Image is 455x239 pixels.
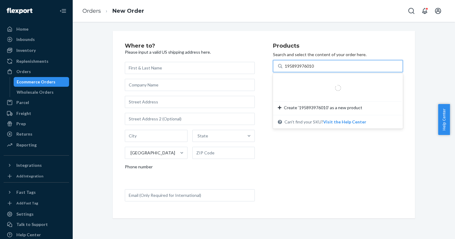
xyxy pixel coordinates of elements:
h2: Where to? [125,43,255,49]
a: Freight [4,109,69,118]
a: Parcel [4,98,69,107]
div: Settings [16,211,34,217]
a: Reporting [4,140,69,150]
p: Search and select the content of your order here. [273,52,403,58]
img: Flexport logo [7,8,32,14]
div: State [198,133,208,139]
input: Street Address 2 (Optional) [125,113,255,125]
a: Add Integration [4,173,69,180]
input: Email (Only Required for International) [125,189,255,201]
a: Settings [4,209,69,219]
div: [GEOGRAPHIC_DATA] [131,150,175,156]
a: Returns [4,129,69,139]
button: Help Center [438,104,450,135]
input: First & Last Name [125,62,255,74]
a: Home [4,24,69,34]
a: Replenishments [4,56,69,66]
p: Please input a valid US shipping address here. [125,49,255,55]
button: Open Search Box [405,5,417,17]
div: Returns [16,131,32,137]
button: Open notifications [419,5,431,17]
div: Fast Tags [16,189,36,195]
button: Close Navigation [57,5,69,17]
a: Add Fast Tag [4,200,69,207]
a: New Order [112,8,144,14]
div: Add Integration [16,173,43,179]
div: Talk to Support [16,221,48,227]
div: Orders [16,69,31,75]
ol: breadcrumbs [78,2,149,20]
div: Wholesale Orders [17,89,54,95]
button: Integrations [4,160,69,170]
button: Open account menu [432,5,444,17]
a: Inbounds [4,35,69,44]
button: Fast Tags [4,187,69,197]
div: Ecommerce Orders [17,79,55,85]
a: Inventory [4,45,69,55]
span: Create ‘195893976010’ as a new product [284,105,362,111]
div: Inventory [16,47,36,53]
div: Integrations [16,162,42,168]
input: Create ‘195893976010’ as a new productCan't find your SKU?Visit the Help Center [285,63,315,69]
span: Phone number [125,164,153,172]
input: Street Address [125,96,255,108]
button: Create ‘195893976010’ as a new productCan't find your SKU? [323,119,366,125]
div: Home [16,26,28,32]
input: Company Name [125,79,255,91]
input: [GEOGRAPHIC_DATA] [130,150,131,156]
a: Orders [4,67,69,76]
a: Ecommerce Orders [14,77,69,87]
div: Parcel [16,99,29,106]
input: ZIP Code [192,147,255,159]
span: Can't find your SKU? [284,119,366,125]
a: Wholesale Orders [14,87,69,97]
input: City [125,130,188,142]
div: Prep [16,121,26,127]
a: Talk to Support [4,220,69,229]
div: Add Fast Tag [16,200,38,206]
div: Freight [16,110,31,116]
h2: Products [273,43,403,49]
div: Replenishments [16,58,48,64]
div: Reporting [16,142,37,148]
div: Help Center [16,232,41,238]
div: Inbounds [16,36,35,42]
a: Prep [4,119,69,129]
a: Orders [82,8,101,14]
